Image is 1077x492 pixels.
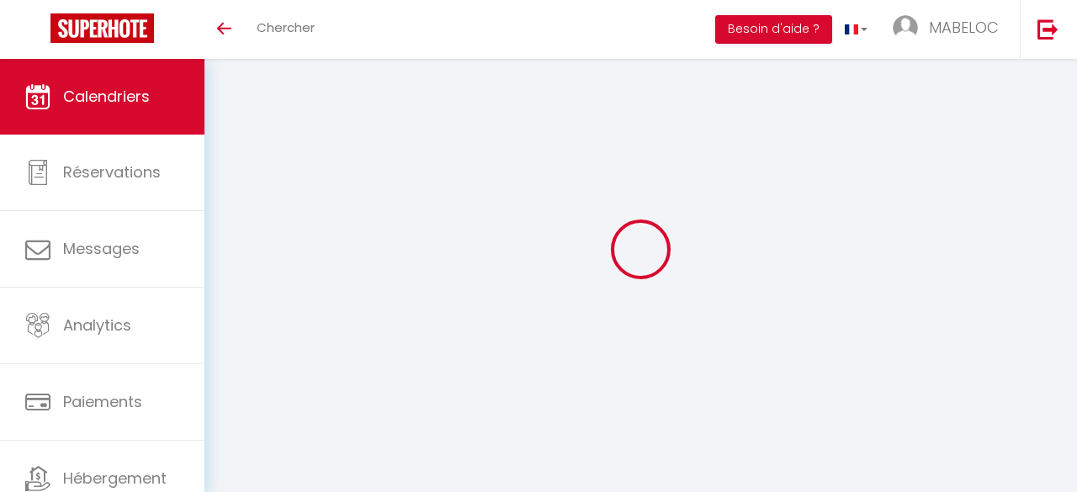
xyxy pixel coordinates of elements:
[257,19,315,36] span: Chercher
[63,315,131,336] span: Analytics
[929,17,999,38] span: MABELOC
[715,15,832,44] button: Besoin d'aide ?
[1037,19,1058,40] img: logout
[893,15,918,40] img: ...
[63,391,142,412] span: Paiements
[63,468,167,489] span: Hébergement
[63,161,161,183] span: Réservations
[50,13,154,43] img: Super Booking
[63,238,140,259] span: Messages
[63,86,150,107] span: Calendriers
